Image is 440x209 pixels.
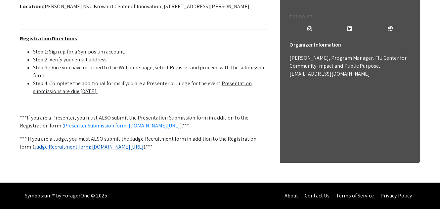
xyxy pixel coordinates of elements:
a: About [284,192,298,199]
div: Symposium™ by ForagerOne © 2025 [25,183,107,209]
p: [PERSON_NAME] NSU Broward Center of Innovation, [STREET_ADDRESS][PERSON_NAME] [20,3,268,11]
li: Step 2: Verify your email address [33,56,268,64]
a: Terms of Service [336,192,374,199]
strong: Location: [20,3,43,10]
a: Contact Us [305,192,330,199]
li: Step 3: Once you have returned to the Welcome page, select Register and proceed with the submissi... [33,64,268,80]
u: Presentation submissions are due [DATE]. [33,80,252,95]
p: *** If you are a Judge, you must ALSO submit the Judge Recruitment form in addition to the Regist... [20,135,268,151]
a: Presenter Submission form: [DOMAIN_NAME][URL] [64,122,180,129]
p: [PERSON_NAME], Program Manager, FIU Center for Community Impact and Public Purpose, [EMAIL_ADDRES... [289,54,411,78]
li: Step 4: Complete the additional forms if you are a Presenter or Judge for the event. [33,80,268,95]
u: Registration Directions [20,35,77,42]
p: ***If you are a Presenter, you must ALSO submit the Presentation Submission form in addition to t... [20,114,268,130]
li: Step 1: Sign up for a Symposium account. [33,48,268,56]
iframe: Chat [5,179,28,204]
a: Privacy Policy [380,192,412,199]
p: Follow on [289,12,411,20]
a: Judge Recruitment form: [DOMAIN_NAME][URL] [34,143,144,150]
h6: Organizer Information [289,38,411,52]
